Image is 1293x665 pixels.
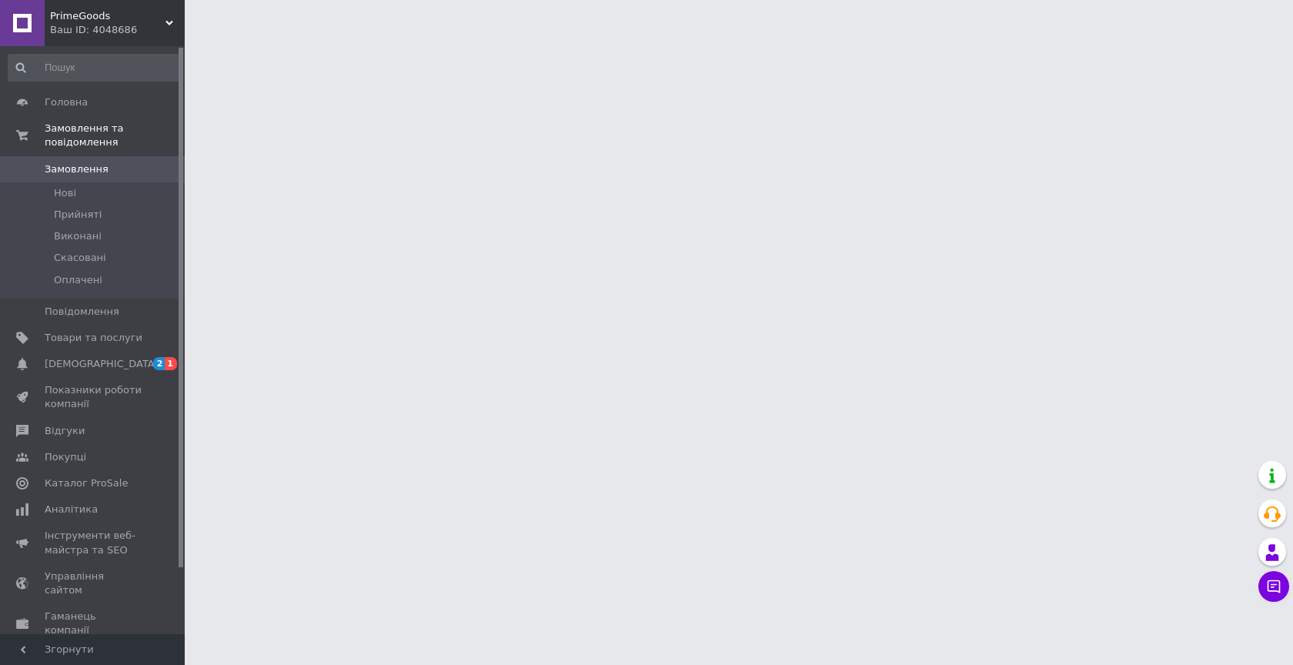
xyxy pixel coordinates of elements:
span: Аналітика [45,503,98,516]
span: Каталог ProSale [45,476,128,490]
span: Покупці [45,450,86,464]
span: Управління сайтом [45,570,142,597]
span: Оплачені [54,273,102,287]
span: Скасовані [54,251,106,265]
input: Пошук [8,54,182,82]
span: Інструменти веб-майстра та SEO [45,529,142,556]
span: Гаманець компанії [45,610,142,637]
span: [DEMOGRAPHIC_DATA] [45,357,159,371]
span: Замовлення та повідомлення [45,122,185,149]
span: PrimeGoods [50,9,165,23]
span: Виконані [54,229,102,243]
button: Чат з покупцем [1258,571,1289,602]
span: Відгуки [45,424,85,438]
span: Показники роботи компанії [45,383,142,411]
span: 1 [165,357,177,370]
span: Товари та послуги [45,331,142,345]
span: Прийняті [54,208,102,222]
div: Ваш ID: 4048686 [50,23,185,37]
span: Повідомлення [45,305,119,319]
span: Головна [45,95,88,109]
span: Нові [54,186,76,200]
span: 2 [153,357,165,370]
span: Замовлення [45,162,109,176]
